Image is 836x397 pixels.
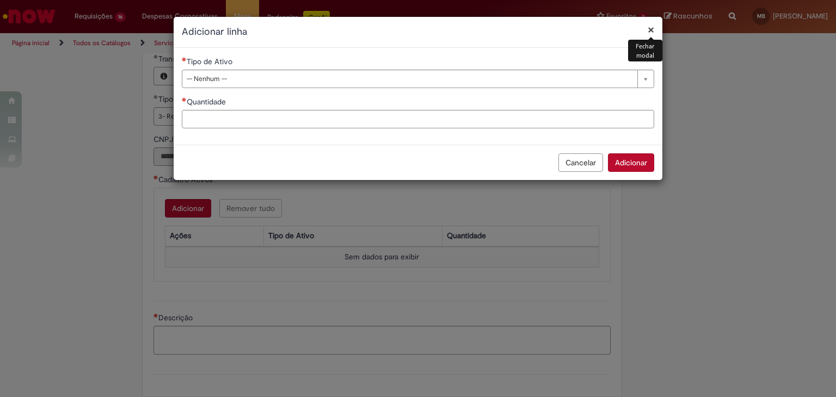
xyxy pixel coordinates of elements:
button: Adicionar [608,153,654,172]
button: Fechar modal [648,24,654,35]
button: Cancelar [558,153,603,172]
span: Necessários [182,97,187,102]
span: Necessários [182,57,187,61]
div: Fechar modal [628,40,662,61]
span: Tipo de Ativo [187,57,235,66]
h2: Adicionar linha [182,25,654,39]
span: Quantidade [187,97,228,107]
input: Quantidade [182,110,654,128]
span: -- Nenhum -- [187,70,632,88]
